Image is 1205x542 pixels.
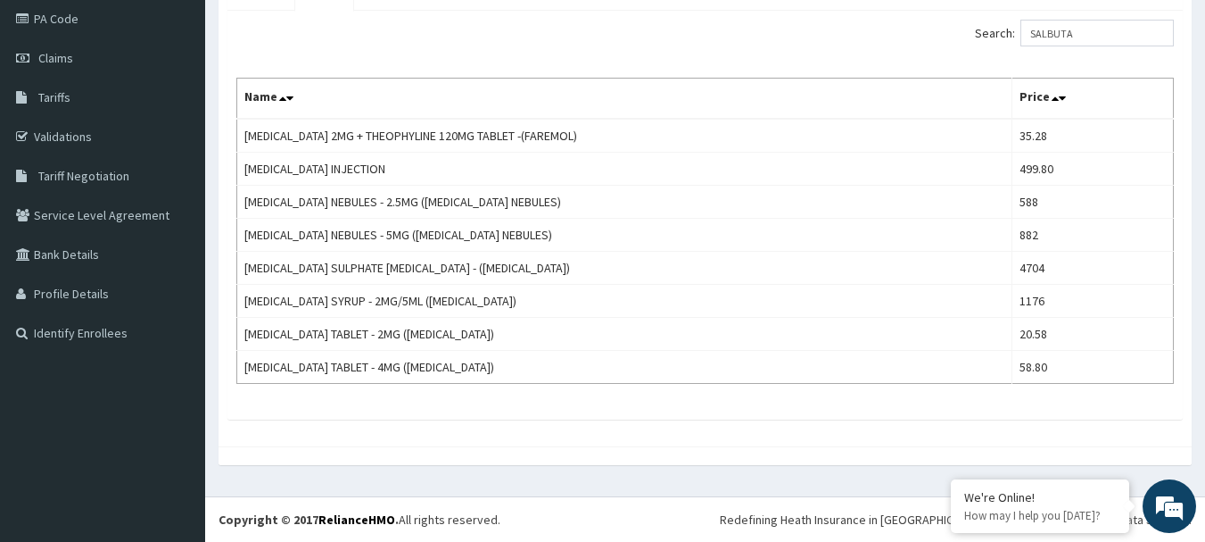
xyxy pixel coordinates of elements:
[38,89,70,105] span: Tariffs
[293,9,335,52] div: Minimize live chat window
[237,351,1012,384] td: [MEDICAL_DATA] TABLET - 4MG ([MEDICAL_DATA])
[720,511,1192,529] div: Redefining Heath Insurance in [GEOGRAPHIC_DATA] using Telemedicine and Data Science!
[237,79,1012,120] th: Name
[103,159,246,339] span: We're online!
[237,186,1012,219] td: [MEDICAL_DATA] NEBULES - 2.5MG ([MEDICAL_DATA] NEBULES)
[1012,351,1174,384] td: 58.80
[237,252,1012,285] td: [MEDICAL_DATA] SULPHATE [MEDICAL_DATA] - ([MEDICAL_DATA])
[237,285,1012,318] td: [MEDICAL_DATA] SYRUP - 2MG/5ML ([MEDICAL_DATA])
[964,508,1116,523] p: How may I help you today?
[1012,318,1174,351] td: 20.58
[975,20,1174,46] label: Search:
[237,318,1012,351] td: [MEDICAL_DATA] TABLET - 2MG ([MEDICAL_DATA])
[205,496,1205,542] footer: All rights reserved.
[1012,153,1174,186] td: 499.80
[237,153,1012,186] td: [MEDICAL_DATA] INJECTION
[964,489,1116,505] div: We're Online!
[219,512,399,528] strong: Copyright © 2017 .
[1012,79,1174,120] th: Price
[1012,285,1174,318] td: 1176
[237,119,1012,153] td: [MEDICAL_DATA] 2MG + THEOPHYLINE 120MG TABLET -(FAREMOL)
[1012,119,1174,153] td: 35.28
[237,219,1012,252] td: [MEDICAL_DATA] NEBULES - 5MG ([MEDICAL_DATA] NEBULES)
[318,512,395,528] a: RelianceHMO
[38,168,129,184] span: Tariff Negotiation
[9,356,340,419] textarea: Type your message and hit 'Enter'
[1020,20,1174,46] input: Search:
[1012,186,1174,219] td: 588
[93,100,300,123] div: Chat with us now
[1012,252,1174,285] td: 4704
[1012,219,1174,252] td: 882
[33,89,72,134] img: d_794563401_company_1708531726252_794563401
[38,50,73,66] span: Claims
